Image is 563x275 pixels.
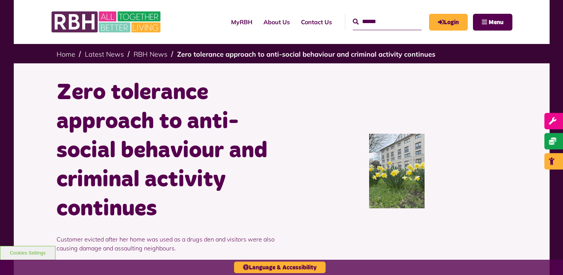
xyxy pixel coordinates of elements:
[473,14,512,31] button: Navigation
[177,50,435,59] a: Zero tolerance approach to anti-social behaviour and criminal activity continues
[85,50,124,59] a: Latest News
[295,12,338,32] a: Contact Us
[134,50,167,59] a: RBH News
[530,241,563,275] iframe: Netcall Web Assistant for live chat
[57,78,276,224] h1: Zero tolerance approach to anti-social behaviour and criminal activity continues
[51,7,163,37] img: RBH
[258,12,295,32] a: About Us
[369,134,425,208] img: Freehold (1)
[57,50,75,59] a: Home
[225,12,258,32] a: MyRBH
[429,14,468,31] a: MyRBH
[234,262,326,273] button: Language & Accessibility
[489,19,503,25] span: Menu
[57,224,276,264] p: Customer evicted after her home was used as a drugs den and visitors were also causing damage and...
